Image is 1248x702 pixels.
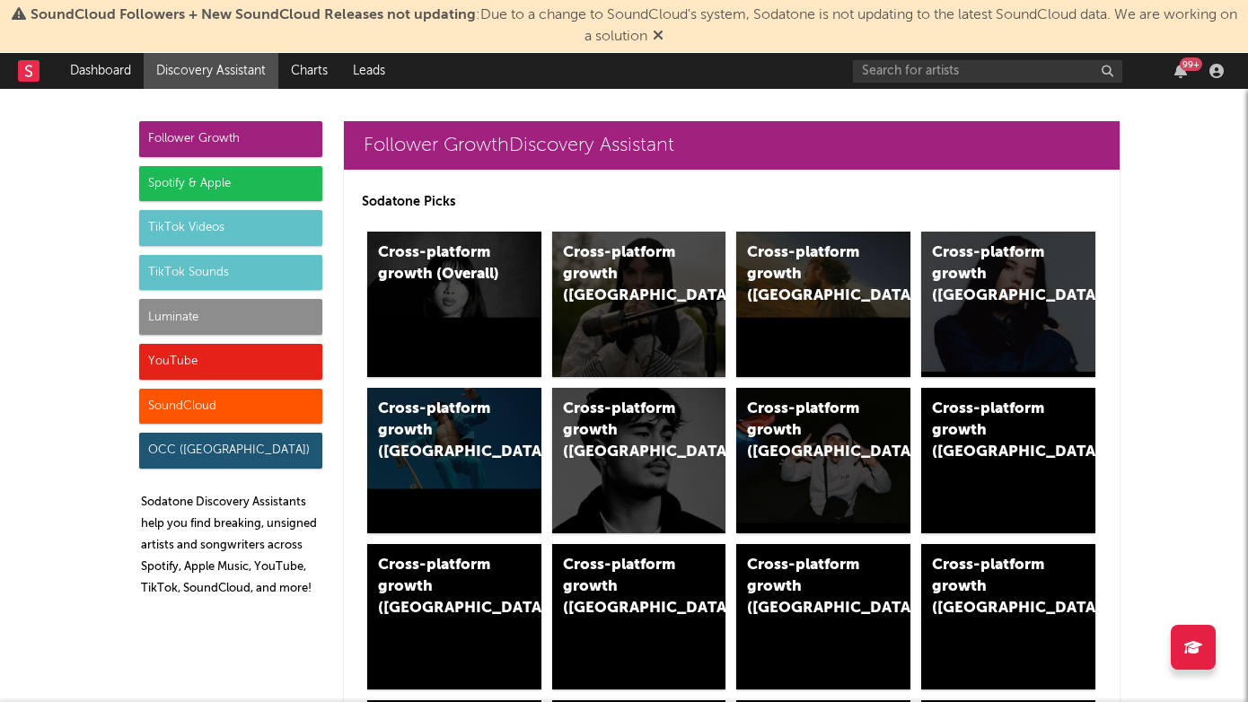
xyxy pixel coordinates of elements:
div: Cross-platform growth ([GEOGRAPHIC_DATA]) [563,242,685,307]
div: TikTok Sounds [139,255,322,291]
div: Cross-platform growth ([GEOGRAPHIC_DATA]) [563,555,685,619]
a: Cross-platform growth ([GEOGRAPHIC_DATA]/GSA) [736,388,910,533]
div: Cross-platform growth ([GEOGRAPHIC_DATA]) [747,242,869,307]
a: Charts [278,53,340,89]
span: SoundCloud Followers + New SoundCloud Releases not updating [31,8,476,22]
div: Cross-platform growth ([GEOGRAPHIC_DATA]) [563,399,685,463]
div: OCC ([GEOGRAPHIC_DATA]) [139,433,322,469]
div: Cross-platform growth ([GEOGRAPHIC_DATA]) [932,242,1054,307]
div: Cross-platform growth ([GEOGRAPHIC_DATA]) [378,555,500,619]
a: Cross-platform growth ([GEOGRAPHIC_DATA]) [552,388,726,533]
a: Cross-platform growth ([GEOGRAPHIC_DATA]) [921,388,1095,533]
button: 99+ [1174,64,1187,78]
div: YouTube [139,344,322,380]
div: Luminate [139,299,322,335]
p: Sodatone Picks [362,191,1102,213]
a: Cross-platform growth ([GEOGRAPHIC_DATA]) [367,544,541,689]
a: Cross-platform growth ([GEOGRAPHIC_DATA]) [552,232,726,377]
div: 99 + [1180,57,1202,71]
a: Cross-platform growth ([GEOGRAPHIC_DATA]) [736,544,910,689]
div: Cross-platform growth ([GEOGRAPHIC_DATA]) [932,555,1054,619]
a: Dashboard [57,53,144,89]
div: Cross-platform growth ([GEOGRAPHIC_DATA]) [378,399,500,463]
p: Sodatone Discovery Assistants help you find breaking, unsigned artists and songwriters across Spo... [141,492,322,600]
a: Cross-platform growth ([GEOGRAPHIC_DATA]) [921,544,1095,689]
a: Cross-platform growth (Overall) [367,232,541,377]
a: Cross-platform growth ([GEOGRAPHIC_DATA]) [736,232,910,377]
span: : Due to a change to SoundCloud's system, Sodatone is not updating to the latest SoundCloud data.... [31,8,1237,44]
a: Cross-platform growth ([GEOGRAPHIC_DATA]) [921,232,1095,377]
div: Cross-platform growth ([GEOGRAPHIC_DATA]/GSA) [747,399,869,463]
div: SoundCloud [139,389,322,425]
div: Cross-platform growth (Overall) [378,242,500,285]
div: Follower Growth [139,121,322,157]
div: TikTok Videos [139,210,322,246]
a: Follower GrowthDiscovery Assistant [344,121,1120,170]
div: Cross-platform growth ([GEOGRAPHIC_DATA]) [932,399,1054,463]
a: Cross-platform growth ([GEOGRAPHIC_DATA]) [552,544,726,689]
span: Dismiss [653,30,664,44]
a: Leads [340,53,398,89]
a: Cross-platform growth ([GEOGRAPHIC_DATA]) [367,388,541,533]
a: Discovery Assistant [144,53,278,89]
input: Search for artists [853,60,1122,83]
div: Cross-platform growth ([GEOGRAPHIC_DATA]) [747,555,869,619]
div: Spotify & Apple [139,166,322,202]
